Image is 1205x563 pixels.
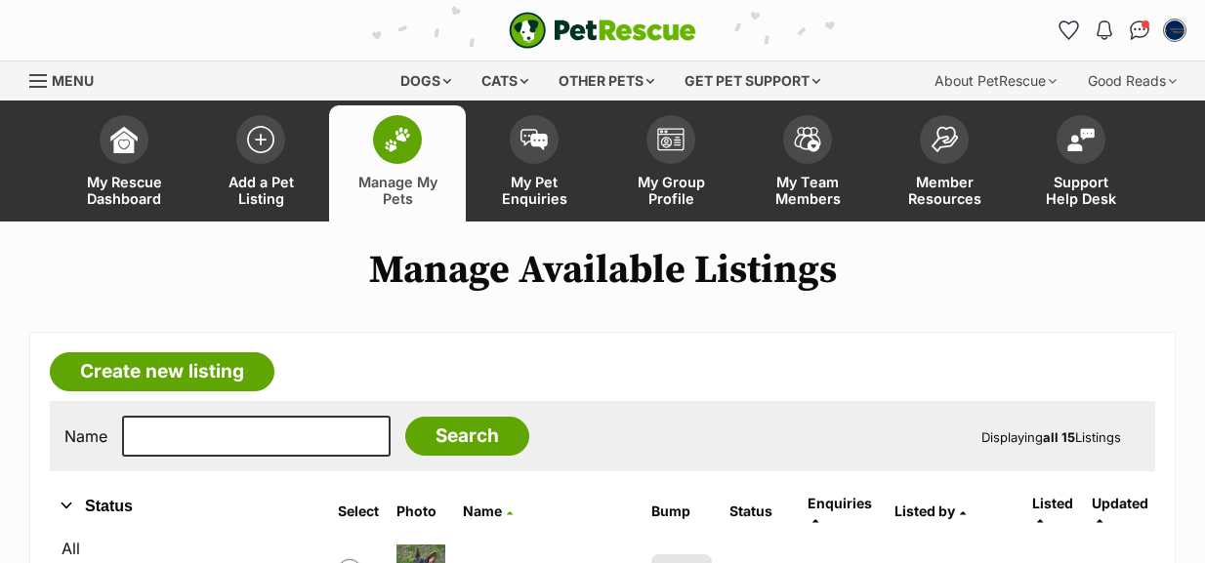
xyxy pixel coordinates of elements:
[876,105,1013,221] a: Member Resources
[1097,20,1112,40] img: notifications-46538b983faf8c2785f20acdc204bb7945ddae34d4c08c2a6579f10ce5e182be.svg
[80,174,168,207] span: My Rescue Dashboard
[1043,429,1075,445] strong: all 15
[463,503,502,519] span: Name
[921,61,1070,101] div: About PetRescue
[468,61,542,101] div: Cats
[1092,495,1148,511] span: Updated
[545,61,668,101] div: Other pets
[1037,174,1125,207] span: Support Help Desk
[739,105,876,221] a: My Team Members
[29,61,107,97] a: Menu
[50,494,309,519] button: Status
[50,352,274,391] a: Create new listing
[894,503,966,519] a: Listed by
[520,129,548,150] img: pet-enquiries-icon-7e3ad2cf08bfb03b45e93fb7055b45f3efa6380592205ae92323e6603595dc1f.svg
[1054,15,1085,46] a: Favourites
[463,503,513,519] a: Name
[894,503,955,519] span: Listed by
[1124,15,1155,46] a: Conversations
[64,427,107,445] label: Name
[1032,495,1073,511] span: Listed
[1067,128,1095,151] img: help-desk-icon-fdf02630f3aa405de69fd3d07c3f3aa587a6932b1a1747fa1d2bba05be0121f9.svg
[794,127,821,152] img: team-members-icon-5396bd8760b3fe7c0b43da4ab00e1e3bb1a5d9ba89233759b79545d2d3fc5d0d.svg
[384,127,411,152] img: manage-my-pets-icon-02211641906a0b7f246fdf0571729dbe1e7629f14944591b6c1af311fb30b64b.svg
[387,61,465,101] div: Dogs
[330,488,387,535] th: Select
[353,174,441,207] span: Manage My Pets
[110,126,138,153] img: dashboard-icon-eb2f2d2d3e046f16d808141f083e7271f6b2e854fb5c12c21221c1fb7104beca.svg
[1013,105,1149,221] a: Support Help Desk
[389,488,453,535] th: Photo
[1159,15,1190,46] button: My account
[52,72,94,89] span: Menu
[671,61,834,101] div: Get pet support
[1089,15,1120,46] button: Notifications
[1165,20,1184,40] img: Linda profile pic
[247,126,274,153] img: add-pet-listing-icon-0afa8454b4691262ce3f59096e99ab1cd57d4a30225e0717b998d2c9b9846f56.svg
[1032,495,1073,527] a: Listed
[1130,20,1150,40] img: chat-41dd97257d64d25036548639549fe6c8038ab92f7586957e7f3b1b290dea8141.svg
[509,12,696,49] img: logo-e224e6f780fb5917bec1dbf3a21bbac754714ae5b6737aabdf751b685950b380.svg
[1074,61,1190,101] div: Good Reads
[509,12,696,49] a: PetRescue
[192,105,329,221] a: Add a Pet Listing
[808,495,872,527] a: Enquiries
[627,174,715,207] span: My Group Profile
[657,128,685,151] img: group-profile-icon-3fa3cf56718a62981997c0bc7e787c4b2cf8bcc04b72c1350f741eb67cf2f40e.svg
[329,105,466,221] a: Manage My Pets
[981,429,1121,445] span: Displaying Listings
[490,174,578,207] span: My Pet Enquiries
[644,488,720,535] th: Bump
[764,174,852,207] span: My Team Members
[1054,15,1190,46] ul: Account quick links
[602,105,739,221] a: My Group Profile
[56,105,192,221] a: My Rescue Dashboard
[808,495,872,511] span: translation missing: en.admin.listings.index.attributes.enquiries
[405,417,529,456] input: Search
[466,105,602,221] a: My Pet Enquiries
[217,174,305,207] span: Add a Pet Listing
[1092,495,1148,527] a: Updated
[900,174,988,207] span: Member Resources
[931,126,958,152] img: member-resources-icon-8e73f808a243e03378d46382f2149f9095a855e16c252ad45f914b54edf8863c.svg
[722,488,798,535] th: Status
